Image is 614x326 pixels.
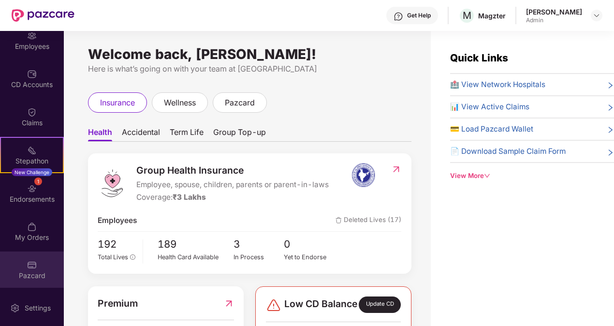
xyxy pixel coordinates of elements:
[607,81,614,90] span: right
[170,127,204,141] span: Term Life
[88,63,411,75] div: Here is what’s going on with your team at [GEOGRAPHIC_DATA]
[27,260,37,270] img: svg+xml;base64,PHN2ZyBpZD0iUGF6Y2FyZCIgeG1sbnM9Imh0dHA6Ly93d3cudzMub3JnLzIwMDAvc3ZnIiB3aWR0aD0iMj...
[27,184,37,193] img: svg+xml;base64,PHN2ZyBpZD0iRW5kb3JzZW1lbnRzIiB4bWxucz0iaHR0cDovL3d3dy53My5vcmcvMjAwMC9zdmciIHdpZH...
[391,164,401,174] img: RedirectIcon
[136,163,329,178] span: Group Health Insurance
[27,107,37,117] img: svg+xml;base64,PHN2ZyBpZD0iQ2xhaW0iIHhtbG5zPSJodHRwOi8vd3d3LnczLm9yZy8yMDAwL3N2ZyIgd2lkdGg9IjIwIi...
[284,237,335,252] span: 0
[336,217,342,223] img: deleteIcon
[27,222,37,232] img: svg+xml;base64,PHN2ZyBpZD0iTXlfT3JkZXJzIiBkYXRhLW5hbWU9Ik15IE9yZGVycyIgeG1sbnM9Imh0dHA6Ly93d3cudz...
[100,97,135,109] span: insurance
[463,10,471,21] span: M
[450,146,566,157] span: 📄 Download Sample Claim Form
[359,296,401,313] div: Update CD
[213,127,266,141] span: Group Top-up
[450,123,533,135] span: 💳 Load Pazcard Wallet
[98,296,138,311] span: Premium
[478,11,506,20] div: Magzter
[136,192,329,203] div: Coverage:
[10,303,20,313] img: svg+xml;base64,PHN2ZyBpZD0iU2V0dGluZy0yMHgyMCIgeG1sbnM9Imh0dHA6Ly93d3cudzMub3JnLzIwMDAvc3ZnIiB3aW...
[130,254,135,260] span: info-circle
[98,215,137,226] span: Employees
[336,215,401,226] span: Deleted Lives (17)
[526,7,582,16] div: [PERSON_NAME]
[224,296,234,311] img: RedirectIcon
[27,146,37,155] img: svg+xml;base64,PHN2ZyB4bWxucz0iaHR0cDovL3d3dy53My5vcmcvMjAwMC9zdmciIHdpZHRoPSIyMSIgaGVpZ2h0PSIyMC...
[234,237,284,252] span: 3
[484,173,490,179] span: down
[450,101,529,113] span: 📊 View Active Claims
[27,69,37,79] img: svg+xml;base64,PHN2ZyBpZD0iQ0RfQWNjb3VudHMiIGRhdGEtbmFtZT0iQ0QgQWNjb3VudHMiIHhtbG5zPSJodHRwOi8vd3...
[98,253,128,261] span: Total Lives
[22,303,54,313] div: Settings
[98,169,127,198] img: logo
[450,52,508,64] span: Quick Links
[27,31,37,41] img: svg+xml;base64,PHN2ZyBpZD0iRW1wbG95ZWVzIiB4bWxucz0iaHR0cDovL3d3dy53My5vcmcvMjAwMC9zdmciIHdpZHRoPS...
[12,168,52,176] div: New Challenge
[1,156,63,166] div: Stepathon
[284,252,335,262] div: Yet to Endorse
[450,79,545,90] span: 🏥 View Network Hospitals
[607,103,614,113] span: right
[266,297,281,313] img: svg+xml;base64,PHN2ZyBpZD0iRGFuZ2VyLTMyeDMyIiB4bWxucz0iaHR0cDovL3d3dy53My5vcmcvMjAwMC9zdmciIHdpZH...
[394,12,403,21] img: svg+xml;base64,PHN2ZyBpZD0iSGVscC0zMngzMiIgeG1sbnM9Imh0dHA6Ly93d3cudzMub3JnLzIwMDAvc3ZnIiB3aWR0aD...
[158,252,234,262] div: Health Card Available
[158,237,234,252] span: 189
[607,125,614,135] span: right
[234,252,284,262] div: In Process
[88,127,112,141] span: Health
[173,193,206,202] span: ₹3 Lakhs
[12,9,74,22] img: New Pazcare Logo
[450,171,614,181] div: View More
[526,16,582,24] div: Admin
[593,12,600,19] img: svg+xml;base64,PHN2ZyBpZD0iRHJvcGRvd24tMzJ4MzIiIHhtbG5zPSJodHRwOi8vd3d3LnczLm9yZy8yMDAwL3N2ZyIgd2...
[345,163,381,187] img: insurerIcon
[122,127,160,141] span: Accidental
[284,296,357,313] span: Low CD Balance
[225,97,255,109] span: pazcard
[34,178,42,185] div: 1
[88,50,411,58] div: Welcome back, [PERSON_NAME]!
[136,179,329,191] span: Employee, spouse, children, parents or parent-in-laws
[98,237,136,252] span: 192
[607,148,614,157] span: right
[164,97,196,109] span: wellness
[407,12,431,19] div: Get Help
